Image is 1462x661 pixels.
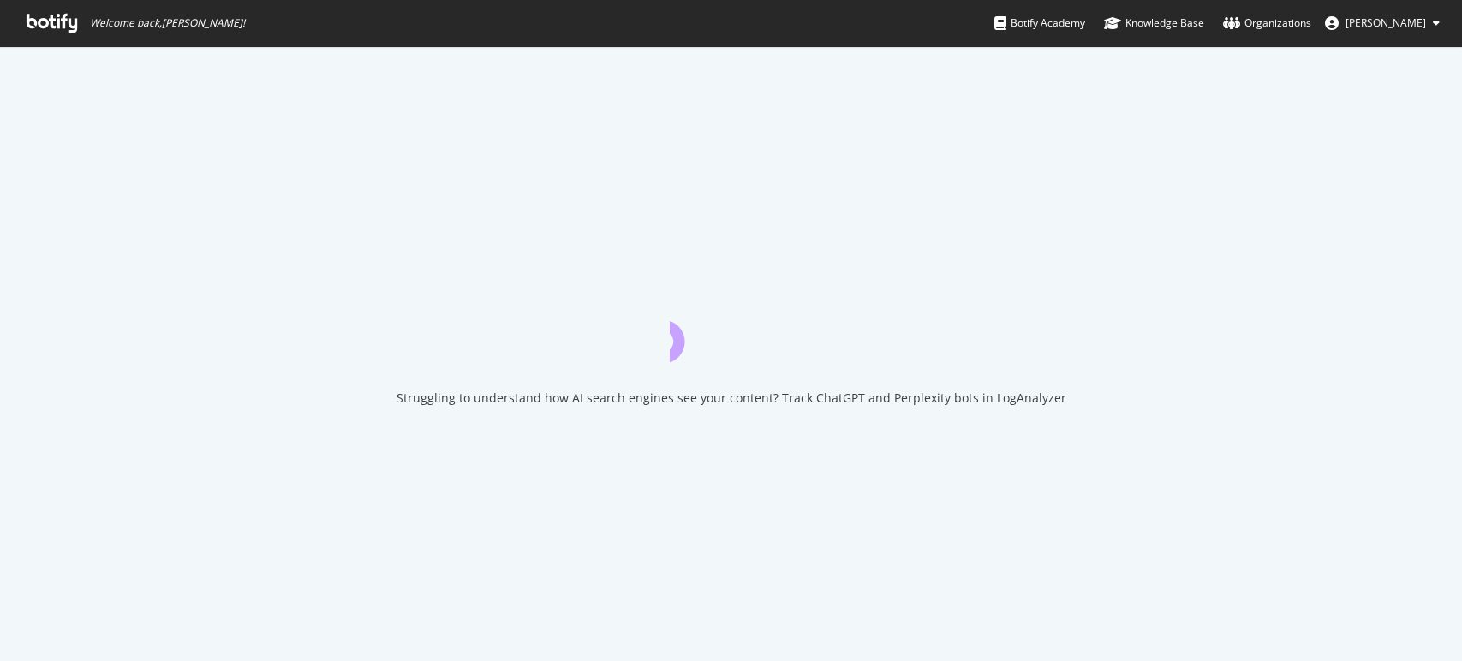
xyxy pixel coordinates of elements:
[1311,9,1453,37] button: [PERSON_NAME]
[994,15,1085,32] div: Botify Academy
[1346,15,1426,30] span: Michalla Mannino
[397,390,1066,407] div: Struggling to understand how AI search engines see your content? Track ChatGPT and Perplexity bot...
[90,16,245,30] span: Welcome back, [PERSON_NAME] !
[1223,15,1311,32] div: Organizations
[670,301,793,362] div: animation
[1104,15,1204,32] div: Knowledge Base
